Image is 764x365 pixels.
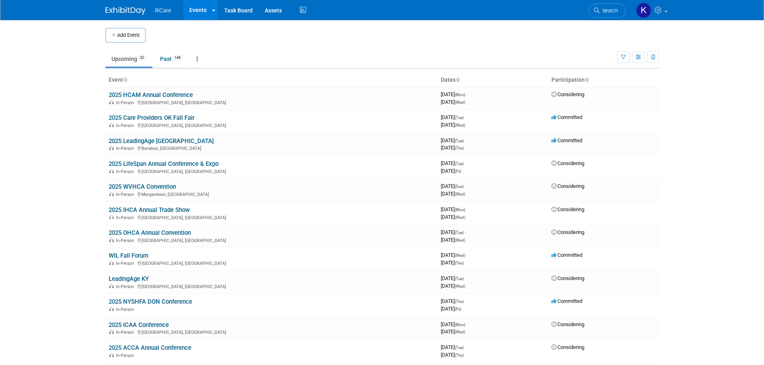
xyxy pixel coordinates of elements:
span: In-Person [116,238,136,243]
span: [DATE] [441,298,466,304]
span: [DATE] [441,145,464,151]
img: In-Person Event [109,330,114,334]
a: 2025 NYSHFA DON Conference [109,298,192,305]
img: Khalen Ryberg [636,3,651,18]
a: Sort by Start Date [456,77,460,83]
span: Considering [551,275,584,281]
span: [DATE] [441,344,466,350]
a: 2025 HCAM Annual Conference [109,91,193,99]
div: [GEOGRAPHIC_DATA], [GEOGRAPHIC_DATA] [109,283,434,289]
span: In-Person [116,284,136,289]
div: [GEOGRAPHIC_DATA], [GEOGRAPHIC_DATA] [109,99,434,105]
span: (Thu) [455,353,464,357]
span: [DATE] [441,306,461,312]
span: [DATE] [441,283,465,289]
img: In-Person Event [109,307,114,311]
img: In-Person Event [109,146,114,150]
span: [DATE] [441,329,465,335]
img: In-Person Event [109,215,114,219]
span: [DATE] [441,99,465,105]
a: LeadingAge KY [109,275,149,282]
span: Committed [551,252,582,258]
span: - [466,252,468,258]
span: Considering [551,160,584,166]
img: In-Person Event [109,100,114,104]
th: Participation [548,73,659,87]
a: 2025 Care Providers OK Fall Fair [109,114,195,121]
span: - [466,206,468,212]
span: In-Person [116,146,136,151]
span: In-Person [116,330,136,335]
span: In-Person [116,169,136,174]
span: [DATE] [441,191,465,197]
div: [GEOGRAPHIC_DATA], [GEOGRAPHIC_DATA] [109,122,434,128]
span: Committed [551,114,582,120]
img: In-Person Event [109,123,114,127]
span: (Wed) [455,192,465,196]
div: [GEOGRAPHIC_DATA], [GEOGRAPHIC_DATA] [109,168,434,174]
a: Upcoming32 [105,51,152,67]
div: [GEOGRAPHIC_DATA], [GEOGRAPHIC_DATA] [109,214,434,220]
span: [DATE] [441,168,461,174]
img: In-Person Event [109,353,114,357]
span: [DATE] [441,260,464,266]
span: In-Person [116,215,136,220]
span: (Wed) [455,253,465,258]
span: In-Person [116,192,136,197]
th: Event [105,73,438,87]
span: Considering [551,206,584,212]
span: [DATE] [441,237,465,243]
span: Considering [551,344,584,350]
button: Add Event [105,28,146,42]
span: [DATE] [441,252,468,258]
div: [GEOGRAPHIC_DATA], [GEOGRAPHIC_DATA] [109,260,434,266]
a: Past148 [154,51,189,67]
a: 2025 ACCA Annual Conference [109,344,191,351]
span: Considering [551,183,584,189]
span: [DATE] [441,214,465,220]
a: 2025 IHCA Annual Trade Show [109,206,190,214]
img: In-Person Event [109,192,114,196]
span: [DATE] [441,91,468,97]
span: [DATE] [441,114,466,120]
span: (Fri) [455,169,461,173]
img: In-Person Event [109,261,114,265]
div: Baraboo, [GEOGRAPHIC_DATA] [109,145,434,151]
span: [DATE] [441,183,466,189]
span: In-Person [116,353,136,358]
span: [DATE] [441,229,466,235]
a: Sort by Participation Type [585,77,589,83]
img: In-Person Event [109,284,114,288]
span: - [465,344,466,350]
span: - [465,229,466,235]
span: - [466,321,468,327]
span: In-Person [116,100,136,105]
span: [DATE] [441,206,468,212]
span: (Tue) [455,230,464,235]
span: (Fri) [455,307,461,311]
a: 2025 LeadingAge [GEOGRAPHIC_DATA] [109,137,214,145]
a: WIL Fall Forum [109,252,148,259]
a: 2025 WVHCA Convention [109,183,176,190]
span: [DATE] [441,321,468,327]
span: (Wed) [455,238,465,242]
span: - [465,137,466,143]
span: (Tue) [455,345,464,350]
span: - [465,160,466,166]
span: Considering [551,91,584,97]
span: (Tue) [455,276,464,281]
th: Dates [438,73,548,87]
span: Search [600,8,618,14]
div: [GEOGRAPHIC_DATA], [GEOGRAPHIC_DATA] [109,329,434,335]
a: 2025 OHCA Annual Convention [109,229,191,236]
span: Committed [551,298,582,304]
span: In-Person [116,123,136,128]
span: (Thu) [455,146,464,150]
span: (Wed) [455,100,465,105]
span: In-Person [116,261,136,266]
a: Sort by Event Name [123,77,127,83]
span: [DATE] [441,137,466,143]
a: 2025 ICAA Conference [109,321,169,329]
span: 32 [138,55,146,61]
span: [DATE] [441,122,465,128]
